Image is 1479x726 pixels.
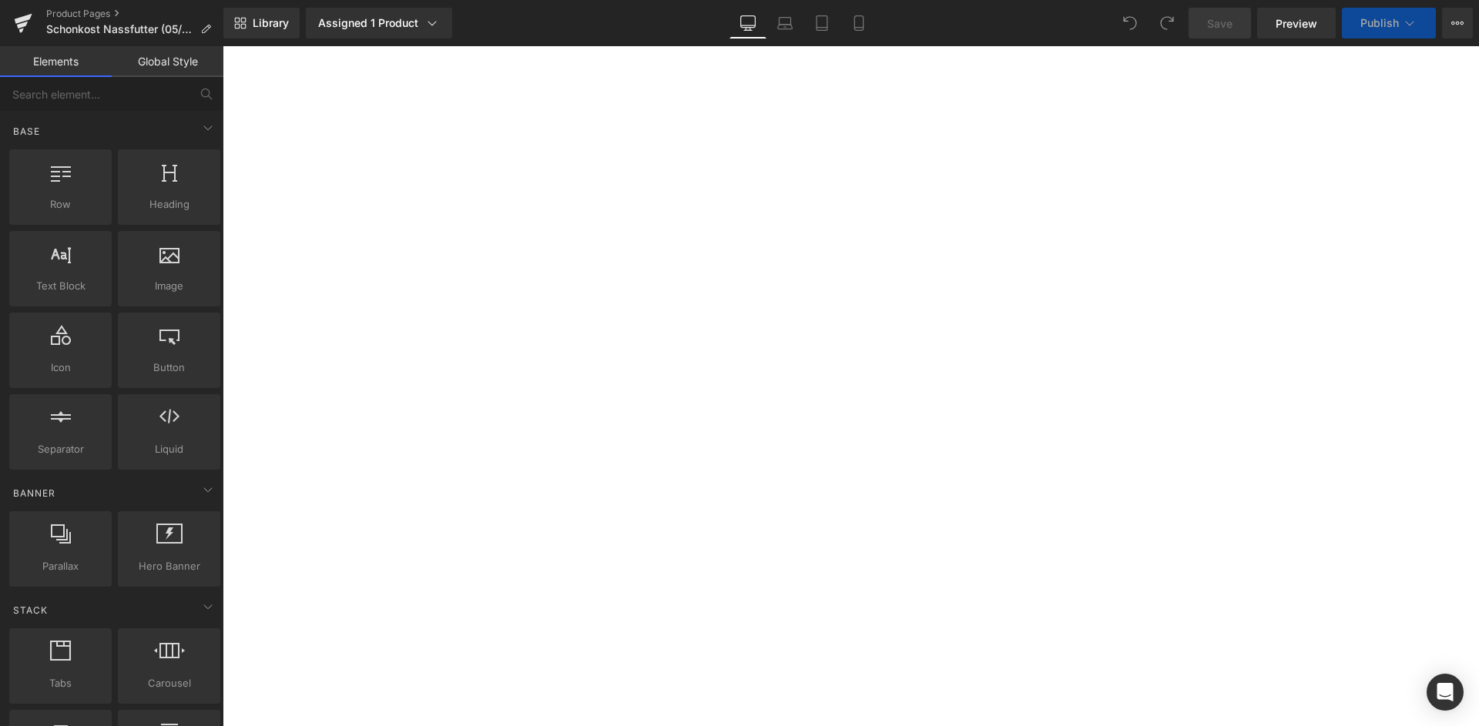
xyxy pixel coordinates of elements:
span: Tabs [14,675,107,691]
span: Carousel [122,675,216,691]
a: Product Pages [46,8,223,20]
span: Library [253,16,289,30]
button: Redo [1152,8,1182,38]
span: Publish [1360,17,1399,29]
a: Preview [1257,8,1336,38]
span: Liquid [122,441,216,457]
span: Banner [12,486,57,500]
a: New Library [223,8,300,38]
span: Stack [12,603,49,617]
span: Text Block [14,278,107,294]
span: Schonkost Nassfutter (05/2025) [46,23,194,35]
span: Hero Banner [122,558,216,574]
span: Image [122,278,216,294]
span: Icon [14,360,107,376]
span: Parallax [14,558,107,574]
span: Save [1207,15,1232,32]
span: Separator [14,441,107,457]
span: Preview [1276,15,1317,32]
a: Mobile [840,8,877,38]
button: Undo [1115,8,1145,38]
button: More [1442,8,1473,38]
a: Tablet [803,8,840,38]
div: Assigned 1 Product [318,15,440,31]
span: Heading [122,196,216,212]
span: Button [122,360,216,376]
span: Base [12,124,42,139]
a: Global Style [112,46,223,77]
button: Publish [1342,8,1436,38]
a: Laptop [766,8,803,38]
a: Desktop [729,8,766,38]
span: Row [14,196,107,212]
div: Open Intercom Messenger [1427,674,1464,711]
